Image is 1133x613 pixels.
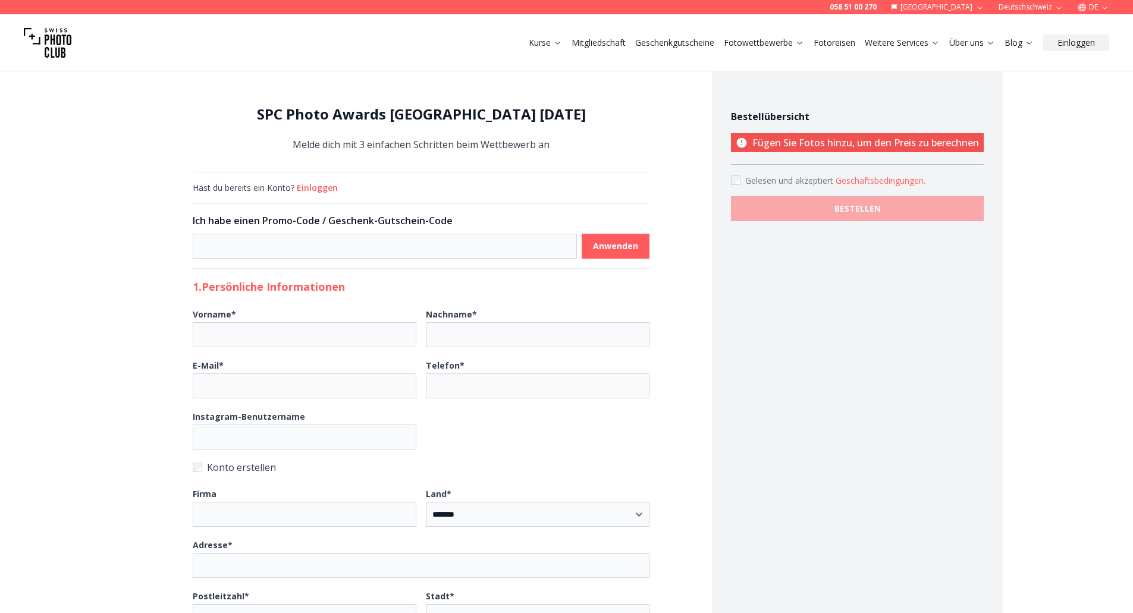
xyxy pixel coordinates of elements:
a: Kurse [529,37,562,49]
b: Vorname * [193,309,236,320]
b: Anwenden [593,240,638,252]
button: Anwenden [582,234,649,259]
b: Telefon * [426,360,465,371]
div: Melde dich mit 3 einfachen Schritten beim Wettbewerb an [193,105,649,153]
input: Telefon* [426,373,649,398]
button: Einloggen [1043,34,1109,51]
button: Weitere Services [860,34,944,51]
button: Kurse [524,34,567,51]
select: Land* [426,502,649,527]
a: Blog [1005,37,1034,49]
span: Gelesen und akzeptiert [745,175,836,186]
img: Swiss photo club [24,19,71,67]
button: Accept termsGelesen und akzeptiert [836,175,925,187]
a: 058 51 00 270 [830,2,877,12]
button: Blog [1000,34,1038,51]
b: Land * [426,488,451,499]
h3: Ich habe einen Promo-Code / Geschenk-Gutschein-Code [193,213,649,228]
div: Hast du bereits ein Konto? [193,182,649,194]
a: Geschenkgutscheine [635,37,714,49]
button: Mitgliedschaft [567,34,630,51]
a: Mitgliedschaft [572,37,626,49]
b: Firma [193,488,216,499]
a: Weitere Services [865,37,940,49]
button: Geschenkgutscheine [630,34,719,51]
h1: SPC Photo Awards [GEOGRAPHIC_DATA] [DATE] [193,105,649,124]
b: BESTELLEN [834,203,881,215]
h2: 1. Persönliche Informationen [193,278,649,295]
b: Postleitzahl * [193,590,249,602]
a: Über uns [949,37,995,49]
input: Firma [193,502,416,527]
button: Fotoreisen [809,34,860,51]
b: Stadt * [426,590,454,602]
b: E-Mail * [193,360,224,371]
input: Konto erstellen [193,463,202,472]
b: Adresse * [193,539,233,551]
input: Vorname* [193,322,416,347]
input: Adresse* [193,553,649,578]
input: Nachname* [426,322,649,347]
button: Über uns [944,34,1000,51]
button: Einloggen [297,182,338,194]
input: E-Mail* [193,373,416,398]
input: Accept terms [731,175,740,185]
h4: Bestellübersicht [731,109,984,124]
input: Instagram-Benutzername [193,425,416,449]
button: Fotowettbewerbe [719,34,809,51]
label: Konto erstellen [193,459,649,476]
b: Instagram-Benutzername [193,411,305,422]
a: Fotoreisen [814,37,855,49]
b: Nachname * [426,309,477,320]
a: Fotowettbewerbe [724,37,804,49]
button: BESTELLEN [731,196,984,221]
p: Fügen Sie Fotos hinzu, um den Preis zu berechnen [731,133,984,152]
